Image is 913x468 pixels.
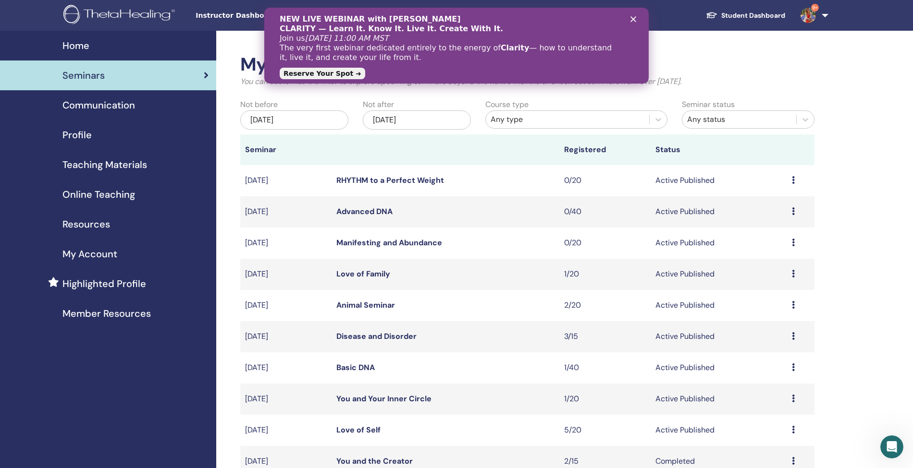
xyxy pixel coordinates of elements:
td: [DATE] [240,290,332,321]
td: 0/20 [559,228,651,259]
span: Highlighted Profile [62,276,146,291]
div: Any status [687,114,791,125]
a: RHYTHM to a Perfect Weight [336,175,444,185]
label: Seminar status [682,99,735,110]
td: [DATE] [240,415,332,446]
img: graduation-cap-white.svg [706,11,717,19]
span: Instructor Dashboard [196,11,340,21]
td: Active Published [651,352,788,384]
td: 2/20 [559,290,651,321]
td: Active Published [651,384,788,415]
a: Disease and Disorder [336,331,417,341]
td: Active Published [651,259,788,290]
td: 1/40 [559,352,651,384]
span: Teaching Materials [62,157,147,172]
td: [DATE] [240,196,332,228]
td: Active Published [651,196,788,228]
td: Active Published [651,290,788,321]
a: Manifesting and Abundance [336,238,442,248]
span: Home [62,38,89,53]
a: You and Your Inner Circle [336,394,432,404]
th: Registered [559,134,651,165]
a: Basic DNA [336,362,375,372]
td: [DATE] [240,228,332,259]
iframe: Intercom live chat banner [264,8,649,84]
a: Love of Self [336,425,381,435]
span: Online Teaching [62,187,135,202]
label: Course type [485,99,529,110]
td: 5/20 [559,415,651,446]
td: Active Published [651,165,788,196]
div: [DATE] [240,110,348,130]
img: logo.png [63,5,178,26]
label: Not before [240,99,278,110]
h2: My Seminars [240,54,814,76]
label: Not after [363,99,394,110]
a: Advanced DNA [336,206,393,216]
td: 3/15 [559,321,651,352]
span: My Account [62,247,117,261]
td: [DATE] [240,259,332,290]
div: Any type [491,114,644,125]
img: default.jpg [801,8,816,23]
span: Seminars [62,68,105,83]
td: Active Published [651,415,788,446]
td: [DATE] [240,384,332,415]
th: Seminar [240,134,332,165]
p: You can customize the filter to explore upcoming seminars beyond the next 3 months or check out s... [240,76,814,87]
a: Student Dashboard [698,7,793,24]
a: Animal Seminar [336,300,395,310]
td: 1/20 [559,384,651,415]
div: Zavřít [366,9,376,14]
td: 0/20 [559,165,651,196]
td: [DATE] [240,165,332,196]
td: Active Published [651,321,788,352]
a: Love of Family [336,269,390,279]
td: Active Published [651,228,788,259]
td: [DATE] [240,352,332,384]
span: Member Resources [62,306,151,321]
td: 0/40 [559,196,651,228]
span: 9+ [811,4,819,12]
td: 1/20 [559,259,651,290]
span: Communication [62,98,135,112]
a: You and the Creator [336,456,413,466]
th: Status [651,134,788,165]
span: Profile [62,128,92,142]
iframe: Intercom live chat [880,435,903,458]
span: Resources [62,217,110,231]
td: [DATE] [240,321,332,352]
div: [DATE] [363,110,471,130]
